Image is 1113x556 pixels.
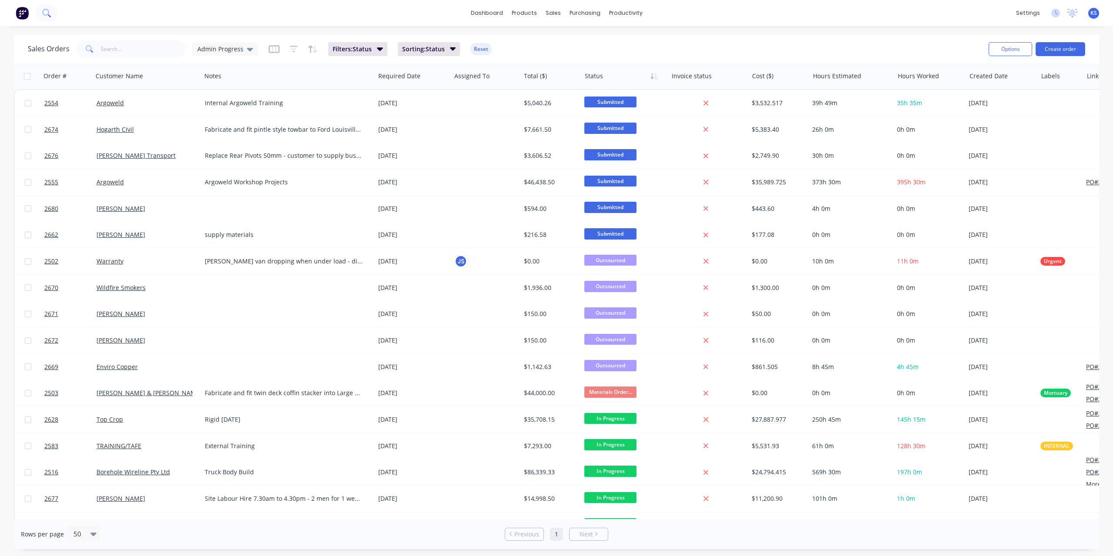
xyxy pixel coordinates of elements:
div: Cost ($) [752,72,773,80]
span: Urgent [1044,257,1062,266]
a: 2502 [44,248,97,274]
div: 4h 0m [812,204,886,213]
a: Next page [570,530,608,539]
div: 0h 0m [812,389,886,397]
button: Filters:Status [328,42,387,56]
div: 250h 45m [812,415,886,424]
div: Truck Body Build [205,468,363,476]
a: Page 1 is your current page [550,528,563,541]
div: $50.00 [752,310,803,318]
span: 0h 0m [897,125,915,133]
span: 0h 0m [897,310,915,318]
a: [PERSON_NAME] [97,230,145,239]
span: Submitted [584,228,636,239]
div: $46,438.50 [524,178,575,186]
div: 569h 30m [812,468,886,476]
span: Previous [514,530,539,539]
div: settings [1012,7,1044,20]
div: $11,200.90 [752,494,803,503]
img: Factory [16,7,29,20]
a: [PERSON_NAME] & [PERSON_NAME] Pty Ltd [97,389,223,397]
div: $5,040.26 [524,99,575,107]
div: $44,000.00 [524,389,575,397]
div: [DATE] [969,494,1033,503]
div: Labels [1041,72,1060,80]
span: In Progress [584,518,636,529]
button: PO#2601 [1086,395,1112,403]
div: productivity [605,7,647,20]
a: 2662 [44,222,97,248]
button: JS [454,255,467,268]
button: Sorting:Status [398,42,460,56]
span: 2554 [44,99,58,107]
div: $443.60 [752,204,803,213]
span: Outsourced [584,281,636,292]
span: Next [580,530,593,539]
div: $1,936.00 [524,283,575,292]
div: [DATE] [378,415,447,424]
span: In Progress [584,439,636,450]
div: [DATE] [969,283,1033,292]
div: 8h 45m [812,363,886,371]
span: 2502 [44,257,58,266]
div: [DATE] [378,125,447,134]
a: [PERSON_NAME] Transport [97,151,176,160]
span: 2628 [44,415,58,424]
span: 0h 0m [897,336,915,344]
span: 2671 [44,310,58,318]
button: INTERNAL [1040,442,1073,450]
a: 2628 [44,406,97,433]
div: $1,142.63 [524,363,575,371]
a: Enviro Copper [97,363,138,371]
div: 61h 0m [812,442,886,450]
span: 35h 35m [897,99,922,107]
div: 101h 0m [812,494,886,503]
div: $177.08 [752,230,803,239]
span: 2583 [44,442,58,450]
div: $2,749.90 [752,151,803,160]
a: 2669 [44,354,97,380]
div: [DATE] [378,204,447,213]
button: Options [989,42,1032,56]
a: 2676 [44,143,97,169]
div: 30h 0m [812,151,886,160]
button: PO#2678 [1086,178,1112,186]
a: Borehole Wireline Pty Ltd [97,468,170,476]
button: PO#2688 [1086,421,1112,430]
span: 0h 0m [897,283,915,292]
div: Assigned To [454,72,490,80]
div: $3,532.517 [752,99,803,107]
span: 2680 [44,204,58,213]
span: Submitted [584,97,636,107]
div: [DATE] [969,204,1033,213]
a: 2674 [44,117,97,143]
span: 2676 [44,151,58,160]
div: Fabricate and fit pintle style towbar to Ford Louisville truck [205,125,363,134]
span: In Progress [584,466,636,476]
div: [DATE] [378,99,447,107]
span: Sorting: Status [402,45,445,53]
div: [DATE] [378,363,447,371]
span: 2516 [44,468,58,476]
div: sales [541,7,565,20]
div: Created Date [970,72,1008,80]
span: 2677 [44,494,58,503]
div: [DATE] [378,310,447,318]
a: 2583 [44,433,97,459]
div: [DATE] [378,336,447,345]
div: $3,606.52 [524,151,575,160]
a: 2672 [44,327,97,353]
div: [DATE] [378,230,447,239]
div: [DATE] [969,178,1033,186]
button: More... [1086,480,1106,489]
span: Materials Order... [584,386,636,397]
div: $35,708.15 [524,415,575,424]
div: [PERSON_NAME] van dropping when under load - diagnose, remove actuators to be sent away for repai... [205,257,363,266]
span: 0h 0m [897,151,915,160]
a: 2555 [44,169,97,195]
div: Rigid [DATE] [205,415,363,424]
div: Site Labour Hire 7.30am to 4.30pm - 2 men for 1 week (Basic Hand Tools only). [205,494,363,503]
div: supply materials [205,230,363,239]
span: Outsourced [584,360,636,371]
div: $594.00 [524,204,575,213]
